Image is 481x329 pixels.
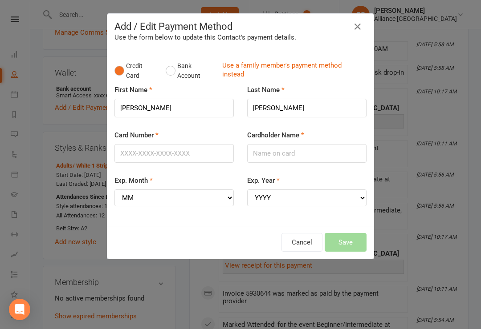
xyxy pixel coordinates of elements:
[166,57,215,84] button: Bank Account
[114,144,234,163] input: XXXX-XXXX-XXXX-XXXX
[114,130,159,140] label: Card Number
[281,233,322,252] button: Cancel
[351,20,365,34] button: Close
[114,21,367,32] h4: Add / Edit Payment Method
[247,175,280,186] label: Exp. Year
[114,57,156,84] button: Credit Card
[247,144,367,163] input: Name on card
[247,130,304,140] label: Cardholder Name
[114,84,152,95] label: First Name
[222,61,362,81] a: Use a family member's payment method instead
[114,175,153,186] label: Exp. Month
[247,84,285,95] label: Last Name
[9,299,30,320] div: Open Intercom Messenger
[114,32,367,43] div: Use the form below to update this Contact's payment details.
